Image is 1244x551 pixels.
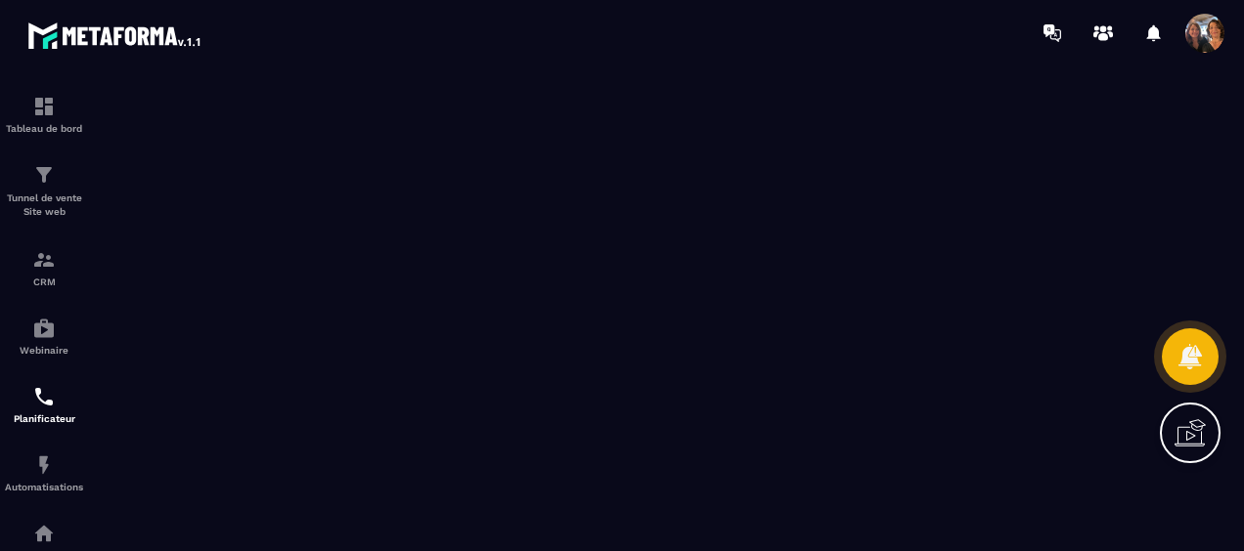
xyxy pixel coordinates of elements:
img: scheduler [32,385,56,408]
p: Planificateur [5,413,83,424]
img: automations [32,522,56,545]
a: schedulerschedulerPlanificateur [5,370,83,439]
a: formationformationCRM [5,233,83,302]
a: automationsautomationsAutomatisations [5,439,83,507]
img: automations [32,453,56,477]
p: Automatisations [5,482,83,492]
img: formation [32,248,56,272]
img: formation [32,163,56,187]
p: Tunnel de vente Site web [5,191,83,219]
img: formation [32,95,56,118]
a: automationsautomationsWebinaire [5,302,83,370]
a: formationformationTunnel de vente Site web [5,148,83,233]
p: Webinaire [5,345,83,356]
img: automations [32,317,56,340]
img: logo [27,18,203,53]
p: Tableau de bord [5,123,83,134]
a: formationformationTableau de bord [5,80,83,148]
p: CRM [5,276,83,287]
